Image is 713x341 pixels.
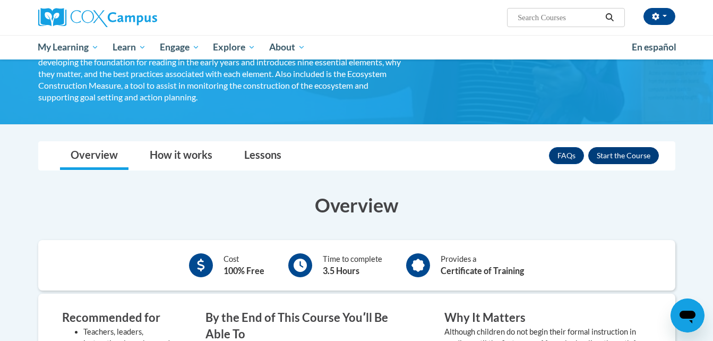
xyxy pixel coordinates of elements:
a: About [262,35,312,59]
button: Enroll [588,147,659,164]
button: Account Settings [643,8,675,25]
a: My Learning [31,35,106,59]
span: En español [632,41,676,53]
iframe: Button to launch messaging window [671,299,705,333]
a: Learn [106,35,153,59]
a: Cox Campus [38,8,240,27]
a: Overview [60,142,128,170]
h3: Overview [38,192,675,218]
h3: Why It Matters [444,310,651,326]
b: 3.5 Hours [323,266,359,276]
span: About [269,41,305,54]
a: Explore [206,35,262,59]
a: FAQs [549,147,584,164]
a: How it works [139,142,223,170]
img: Cox Campus [38,8,157,27]
a: Engage [153,35,207,59]
b: 100% Free [224,266,264,276]
input: Search Courses [517,11,602,24]
span: Engage [160,41,200,54]
div: Provides a [441,253,524,277]
span: Learn [113,41,146,54]
b: Certificate of Training [441,266,524,276]
div: Time to complete [323,253,382,277]
div: Cost [224,253,264,277]
div: Main menu [22,35,691,59]
span: My Learning [38,41,99,54]
button: Search [602,11,617,24]
a: En español [625,36,683,58]
h3: Recommended for [62,310,174,326]
a: Lessons [234,142,292,170]
span: Explore [213,41,255,54]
